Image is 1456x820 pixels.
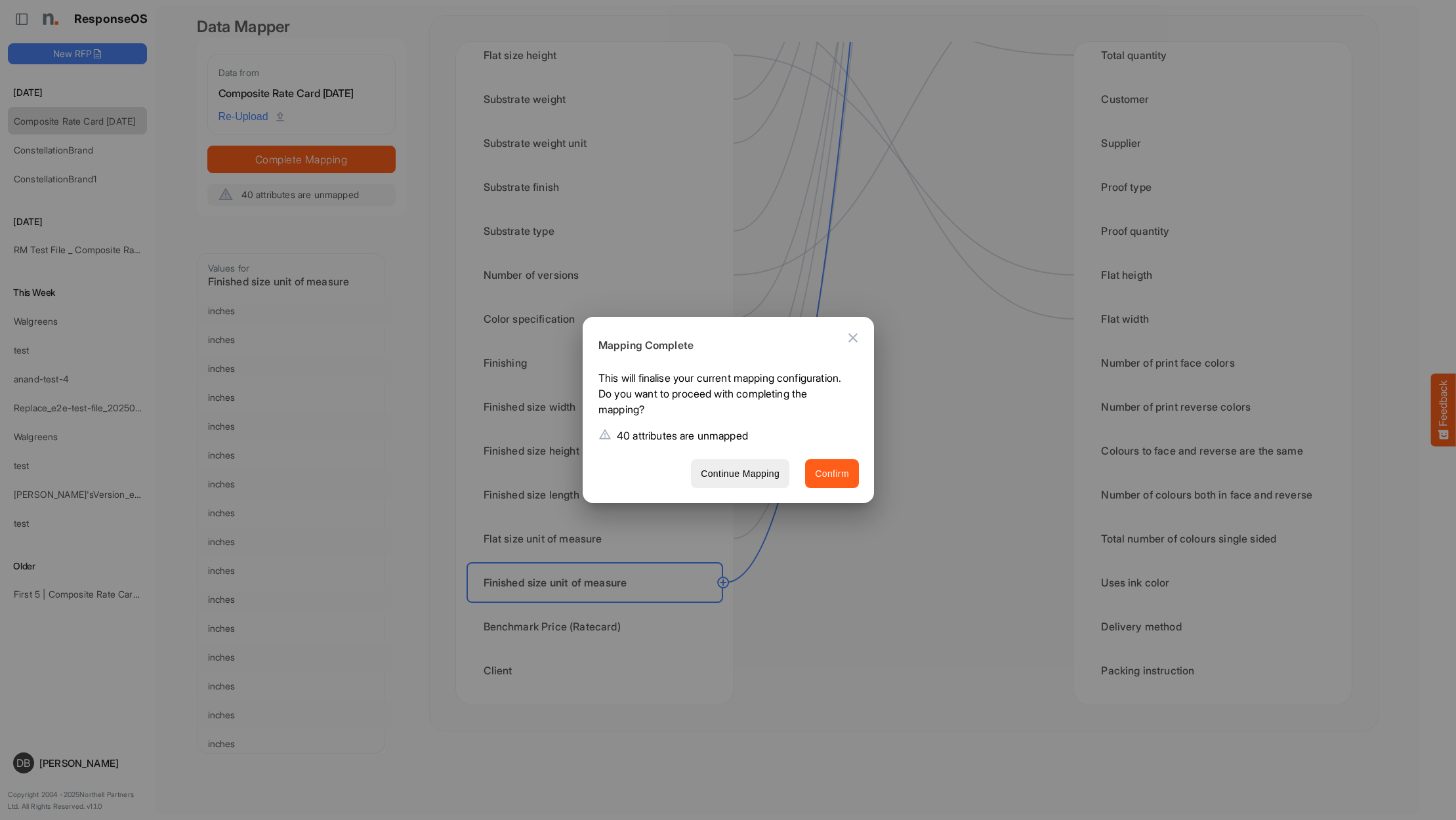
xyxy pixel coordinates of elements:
[598,337,848,354] h6: Mapping Complete
[701,466,780,482] span: Continue Mapping
[805,459,859,489] button: Confirm
[617,428,748,443] p: 40 attributes are unmapped
[691,459,789,489] button: Continue Mapping
[815,466,849,482] span: Confirm
[837,322,869,354] button: Close dialog
[598,370,848,422] p: This will finalise your current mapping configuration. Do you want to proceed with completing the...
